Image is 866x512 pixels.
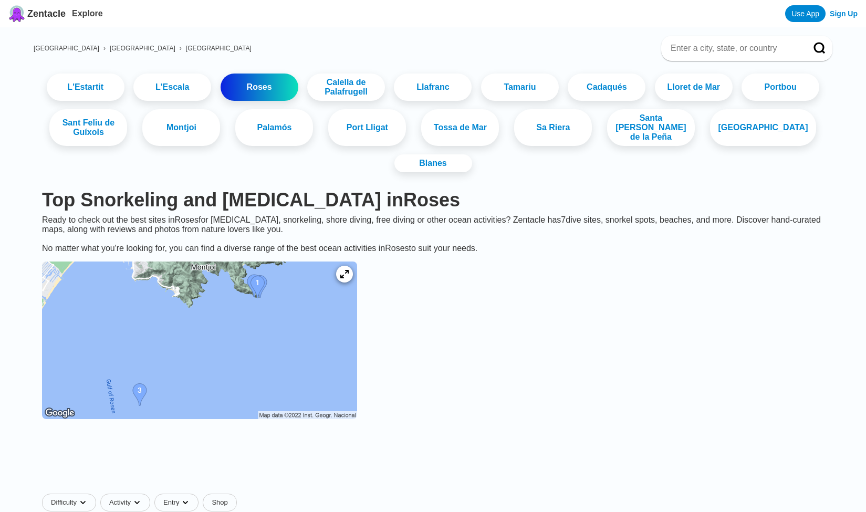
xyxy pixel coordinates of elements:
a: Port Lligat [328,109,406,146]
span: › [103,45,106,52]
img: dropdown caret [133,498,141,507]
span: Activity [109,498,131,507]
span: Zentacle [27,8,66,19]
a: Explore [72,9,103,18]
div: Ready to check out the best sites in Roses for [MEDICAL_DATA], snorkeling, shore diving, free div... [34,215,832,253]
span: Entry [163,498,179,507]
a: [GEOGRAPHIC_DATA] [710,109,817,146]
img: dropdown caret [79,498,87,507]
a: Llafranc [394,74,472,101]
a: [GEOGRAPHIC_DATA] [110,45,175,52]
button: Activitydropdown caret [100,494,154,511]
span: › [180,45,182,52]
a: Use App [785,5,826,22]
img: dropdown caret [181,498,190,507]
a: Sa Riera [514,109,592,146]
a: Palamós [235,109,313,146]
h1: Top Snorkeling and [MEDICAL_DATA] in Roses [42,189,824,211]
a: Lloret de Mar [655,74,733,101]
a: Blanes [394,154,472,172]
button: Entrydropdown caret [154,494,203,511]
a: Montjoi [142,109,220,146]
a: L'Estartit [47,74,124,101]
a: [GEOGRAPHIC_DATA] [186,45,252,52]
a: Roses dive site map [34,253,366,430]
a: L'Escala [133,74,211,101]
a: Tossa de Mar [421,109,499,146]
a: Roses [221,74,298,101]
a: Calella de Palafrugell [307,74,385,101]
button: Difficultydropdown caret [42,494,100,511]
a: Cadaqués [568,74,645,101]
a: Sant Feliu de Guíxols [49,109,127,146]
img: Roses dive site map [42,262,357,419]
span: Difficulty [51,498,77,507]
a: Sign Up [830,9,858,18]
a: Tamariu [481,74,559,101]
img: Zentacle logo [8,5,25,22]
a: Shop [203,494,236,511]
a: Santa [PERSON_NAME] de la Peña [607,109,694,146]
input: Enter a city, state, or country [670,43,799,54]
a: Zentacle logoZentacle [8,5,66,22]
a: [GEOGRAPHIC_DATA] [34,45,99,52]
a: Portbou [742,74,819,101]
